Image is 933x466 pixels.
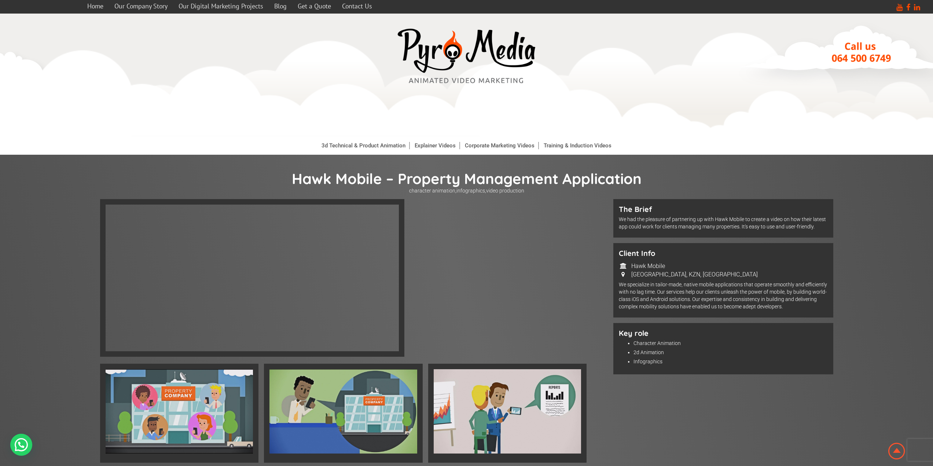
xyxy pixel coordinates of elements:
[486,188,524,194] a: video production
[619,329,828,338] h5: Key role
[633,358,828,365] li: Infographics
[411,142,460,149] a: Explainer Videos
[393,25,540,89] a: video marketing media company westville durban logo
[887,441,907,461] img: Animation Studio South Africa
[619,216,828,230] p: We had the pleasure of partnering up with Hawk Mobile to create a video on how their latest app c...
[633,349,828,356] li: 2d Animation
[318,142,409,149] a: 3d Technical & Product Animation
[540,142,615,149] a: Training & Induction Videos
[619,249,828,258] h5: Client Info
[461,142,539,149] a: Corporate Marketing Videos
[456,188,485,194] a: infographics
[393,25,540,88] img: video marketing media company westville durban logo
[631,262,758,270] td: Hawk Mobile
[409,188,455,194] a: character animation
[619,281,828,310] p: We specialize in tailor-made, native mobile applications that operate smoothly and efficiently wi...
[100,169,833,188] h1: Hawk Mobile – Property Management Application
[100,188,833,194] p: , ,
[631,271,758,278] td: [GEOGRAPHIC_DATA], KZN, [GEOGRAPHIC_DATA]
[633,340,828,347] li: Character Animation
[619,205,828,214] h5: The Brief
